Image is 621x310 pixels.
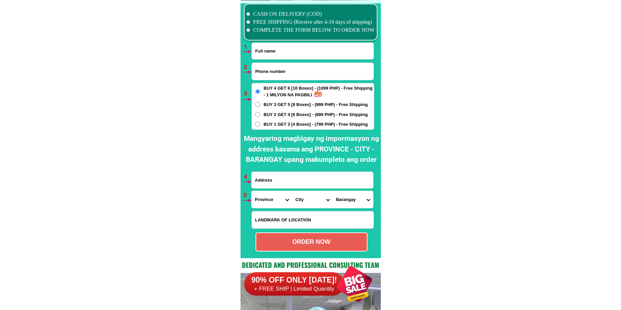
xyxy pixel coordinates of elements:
[255,89,260,94] input: BUY 4 GET 6 [10 Boxes] - (1099 PHP) - Free Shipping - 1 MILYON NA PAGBILI
[252,63,373,80] input: Input phone_number
[264,111,368,118] span: BUY 2 GET 4 [6 Boxes] - (899 PHP) - Free Shipping
[255,122,260,127] input: BUY 1 GET 3 [4 Boxes] - (799 PHP) - Free Shipping
[241,260,381,270] h2: Dedicated and professional consulting team
[252,43,373,59] input: Input full_name
[255,102,260,107] input: BUY 3 GET 5 [8 Boxes] - (999 PHP) - Free Shipping
[255,112,260,117] input: BUY 2 GET 4 [6 Boxes] - (899 PHP) - Free Shipping
[244,63,252,72] h6: 2
[292,191,332,208] select: Select district
[252,172,373,188] input: Input address
[247,18,375,26] li: FREE SHIPPING (Receive after 4-10 days of shipping)
[244,89,252,98] h6: 3
[333,191,373,208] select: Select commune
[252,191,292,208] select: Select province
[244,191,251,200] h6: 5
[244,275,344,285] h6: 90% OFF ONLY [DATE]!
[247,26,375,34] li: COMPLETE THE FORM BELOW TO ORDER NOW
[247,10,375,18] li: CASH ON DELIVERY (COD)
[264,121,368,128] span: BUY 1 GET 3 [4 Boxes] - (799 PHP) - Free Shipping
[252,211,373,228] input: Input LANDMARKOFLOCATION
[264,85,374,98] span: BUY 4 GET 6 [10 Boxes] - (1099 PHP) - Free Shipping - 1 MILYON NA PAGBILI
[244,43,252,51] h6: 1
[264,101,368,108] span: BUY 3 GET 5 [8 Boxes] - (999 PHP) - Free Shipping
[244,173,252,181] h6: 4
[242,133,381,165] h2: Mangyaring magbigay ng impormasyon ng address kasama ang PROVINCE - CITY - BARANGAY upang makumpl...
[256,237,367,246] div: ORDER NOW
[244,285,344,293] h6: + FREE SHIP | Limited Quantily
